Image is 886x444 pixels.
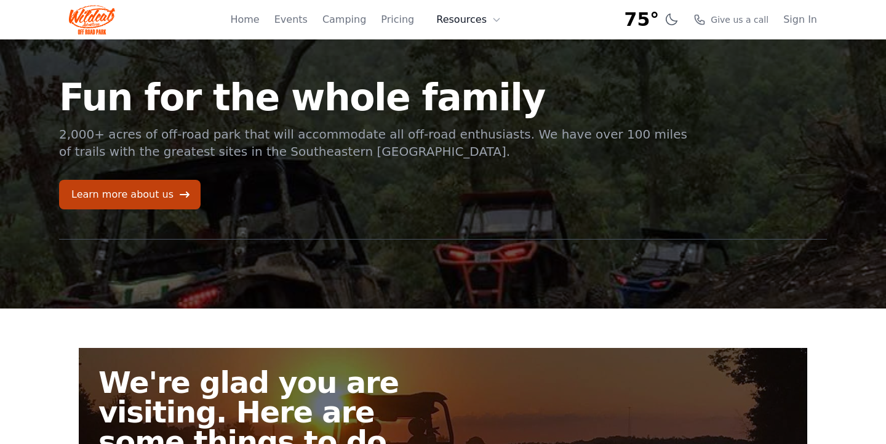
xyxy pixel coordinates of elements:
[693,14,768,26] a: Give us a call
[429,7,509,32] button: Resources
[59,79,689,116] h1: Fun for the whole family
[69,5,115,34] img: Wildcat Logo
[783,12,817,27] a: Sign In
[625,9,660,31] span: 75°
[59,126,689,160] p: 2,000+ acres of off-road park that will accommodate all off-road enthusiasts. We have over 100 mi...
[381,12,414,27] a: Pricing
[59,180,201,209] a: Learn more about us
[322,12,366,27] a: Camping
[230,12,259,27] a: Home
[711,14,768,26] span: Give us a call
[274,12,308,27] a: Events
